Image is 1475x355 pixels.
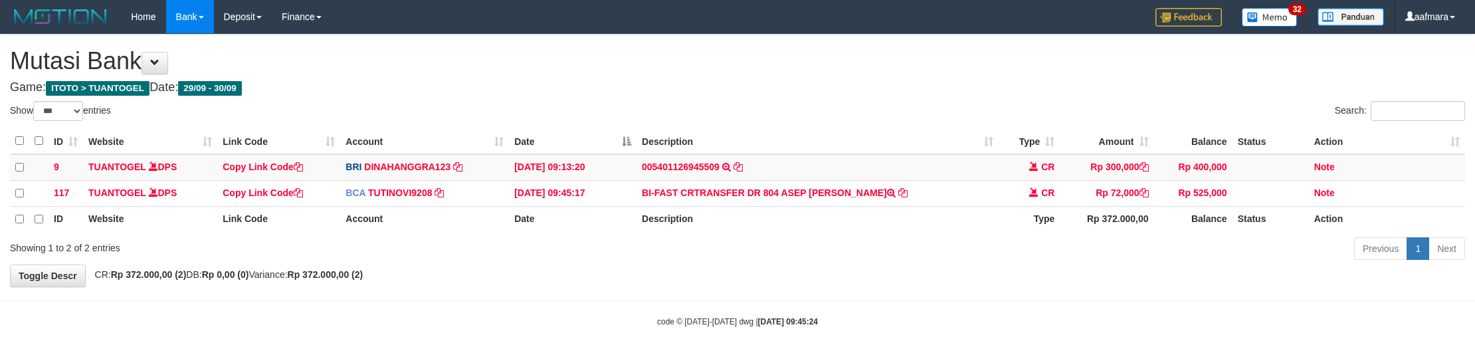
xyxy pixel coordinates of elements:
th: Website [83,206,217,232]
th: Status [1232,206,1309,232]
th: Description [637,206,999,232]
span: 117 [54,187,69,198]
small: code © [DATE]-[DATE] dwg | [657,317,818,326]
th: Action: activate to sort column ascending [1309,128,1465,154]
img: Button%20Memo.svg [1242,8,1298,27]
th: Type: activate to sort column ascending [999,128,1060,154]
th: ID: activate to sort column ascending [49,128,83,154]
label: Search: [1335,101,1465,121]
th: Type [999,206,1060,232]
th: Balance [1154,128,1232,154]
a: Copy TUTINOVI9208 to clipboard [435,187,444,198]
a: Copy Link Code [223,162,303,172]
td: [DATE] 09:13:20 [509,154,637,181]
a: Copy Rp 72,000 to clipboard [1139,187,1149,198]
th: Link Code [217,206,340,232]
th: Account [340,206,509,232]
span: ITOTO > TUANTOGEL [46,81,149,96]
th: Balance [1154,206,1232,232]
td: Rp 525,000 [1154,180,1232,206]
td: Rp 72,000 [1060,180,1153,206]
span: CR [1041,162,1054,172]
span: 9 [54,162,59,172]
th: Date: activate to sort column descending [509,128,637,154]
span: BCA [345,187,365,198]
th: Link Code: activate to sort column ascending [217,128,340,154]
th: Amount: activate to sort column ascending [1060,128,1153,154]
span: CR [1041,187,1054,198]
th: Website: activate to sort column ascending [83,128,217,154]
input: Search: [1371,101,1465,121]
label: Show entries [10,101,111,121]
th: Description: activate to sort column ascending [637,128,999,154]
a: Copy Rp 300,000 to clipboard [1139,162,1149,172]
strong: Rp 0,00 (0) [202,269,249,280]
div: Showing 1 to 2 of 2 entries [10,236,605,255]
th: Action [1309,206,1465,232]
th: Rp 372.000,00 [1060,206,1153,232]
a: Copy 005401126945509 to clipboard [734,162,743,172]
a: 1 [1407,237,1429,260]
a: Previous [1354,237,1407,260]
td: BI-FAST CRTRANSFER DR 804 ASEP [PERSON_NAME] [637,180,999,206]
select: Showentries [33,101,83,121]
a: Toggle Descr [10,265,86,287]
strong: [DATE] 09:45:24 [758,317,818,326]
strong: Rp 372.000,00 (2) [111,269,187,280]
a: DINAHANGGRA123 [364,162,450,172]
td: Rp 300,000 [1060,154,1153,181]
td: DPS [83,154,217,181]
a: TUTINOVI9208 [368,187,432,198]
a: Copy Link Code [223,187,303,198]
th: Status [1232,128,1309,154]
img: MOTION_logo.png [10,7,111,27]
span: 32 [1288,3,1306,15]
th: Date [509,206,637,232]
td: DPS [83,180,217,206]
img: Feedback.jpg [1155,8,1222,27]
a: Next [1428,237,1465,260]
h4: Game: Date: [10,81,1465,94]
th: Account: activate to sort column ascending [340,128,509,154]
img: panduan.png [1318,8,1384,26]
th: ID [49,206,83,232]
a: Note [1314,187,1335,198]
td: [DATE] 09:45:17 [509,180,637,206]
h1: Mutasi Bank [10,48,1465,74]
strong: Rp 372.000,00 (2) [288,269,363,280]
span: 29/09 - 30/09 [178,81,242,96]
a: Copy DINAHANGGRA123 to clipboard [453,162,462,172]
span: BRI [345,162,361,172]
a: 005401126945509 [642,162,720,172]
td: Rp 400,000 [1154,154,1232,181]
span: CR: DB: Variance: [88,269,363,280]
a: TUANTOGEL [88,187,146,198]
a: Copy BI-FAST CRTRANSFER DR 804 ASEP RUDI NURDIAND to clipboard [898,187,908,198]
a: TUANTOGEL [88,162,146,172]
a: Note [1314,162,1335,172]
